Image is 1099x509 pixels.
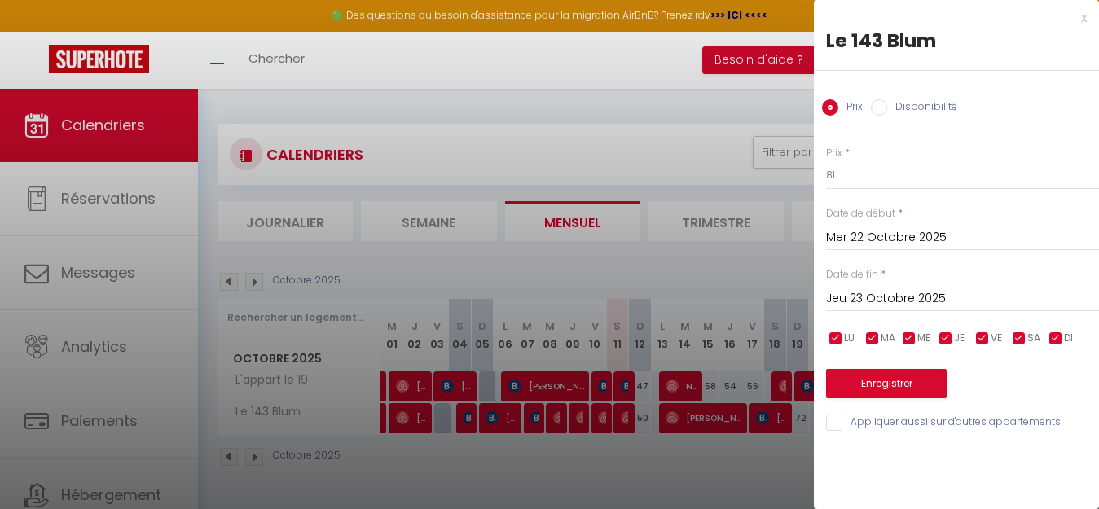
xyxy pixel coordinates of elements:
[844,331,855,346] span: LU
[881,331,895,346] span: MA
[826,28,1087,54] div: Le 143 Blum
[826,146,842,161] label: Prix
[838,99,863,117] label: Prix
[826,267,878,283] label: Date de fin
[1064,331,1073,346] span: DI
[954,331,965,346] span: JE
[1027,331,1040,346] span: SA
[814,8,1087,28] div: x
[826,369,947,398] button: Enregistrer
[826,206,895,222] label: Date de début
[887,99,957,117] label: Disponibilité
[991,331,1002,346] span: VE
[917,331,930,346] span: ME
